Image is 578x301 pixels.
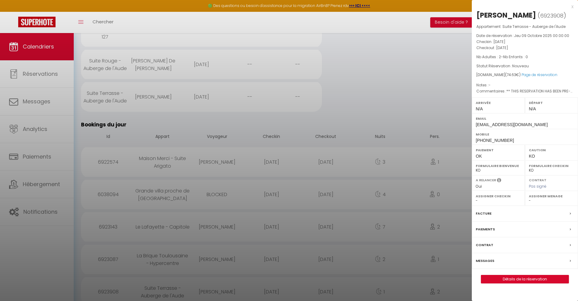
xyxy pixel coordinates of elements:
label: A relancer [476,178,496,183]
label: Paiements [476,226,495,232]
label: Facture [476,210,492,217]
span: Jeu 09 Octobre 2025 00:00:00 [514,33,569,38]
label: Caution [529,147,574,153]
label: Mobile [476,131,574,137]
div: x [472,3,573,10]
span: ( €) [505,72,521,77]
label: Arrivée [476,100,521,106]
span: - [488,82,491,88]
span: Nb Enfants : 0 [503,54,528,59]
span: [PHONE_NUMBER] [476,138,514,143]
span: ( ) [538,11,566,20]
button: Détails de la réservation [481,275,569,283]
label: Contrat [476,242,493,248]
span: N/A [529,106,536,111]
span: OK [476,154,482,159]
p: - [476,54,573,60]
span: [EMAIL_ADDRESS][DOMAIN_NAME] [476,122,548,127]
span: Nb Adultes : 2 [476,54,501,59]
label: Départ [529,100,574,106]
label: Formulaire Checkin [529,163,574,169]
a: Détails de la réservation [481,275,569,283]
span: Suite Terrasse - Auberge de l'Aude [502,24,566,29]
p: Checkout : [476,45,573,51]
label: Messages [476,258,494,264]
span: Pas signé [529,184,546,189]
div: [PERSON_NAME] [476,10,536,20]
p: Statut Réservation : [476,63,573,69]
a: Page de réservation [522,72,557,77]
span: 6923908 [540,12,563,19]
p: Date de réservation : [476,33,573,39]
p: Checkin : [476,39,573,45]
span: [DATE] [493,39,505,44]
span: [DATE] [496,45,508,50]
label: Email [476,115,574,122]
label: Assigner Menage [529,193,574,199]
label: Assigner Checkin [476,193,521,199]
div: [DOMAIN_NAME] [476,72,573,78]
span: 74.63 [507,72,516,77]
label: Formulaire Bienvenue [476,163,521,169]
p: Commentaires : [476,88,573,94]
p: Appartement : [476,24,573,30]
label: Contrat [529,178,546,182]
i: Sélectionner OUI si vous souhaiter envoyer les séquences de messages post-checkout [497,178,501,184]
label: Paiement [476,147,521,153]
span: Nouveau [512,63,529,69]
span: N/A [476,106,483,111]
span: KO [529,154,535,159]
p: Notes : [476,82,573,88]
